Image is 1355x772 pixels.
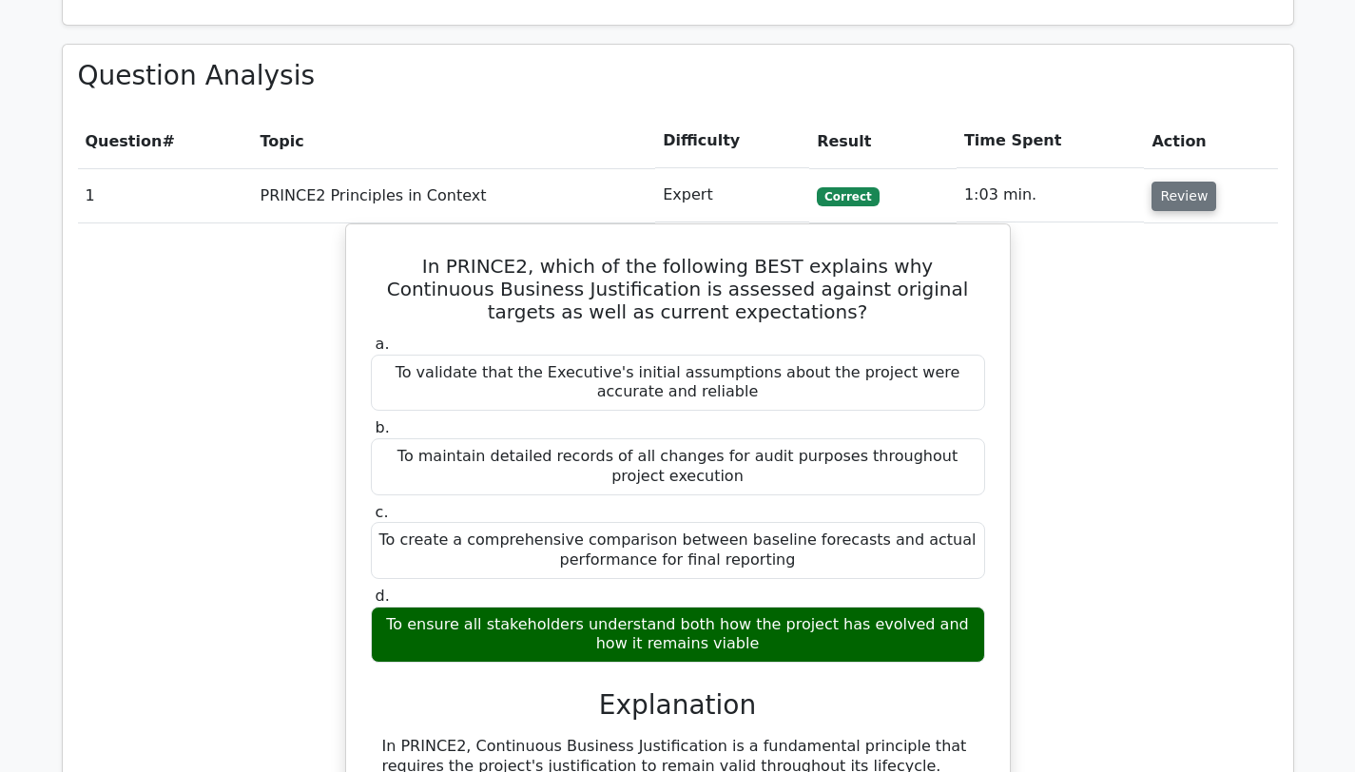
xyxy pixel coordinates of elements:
h3: Question Analysis [78,60,1278,92]
th: Result [809,114,957,168]
button: Review [1152,182,1216,211]
th: # [78,114,253,168]
td: PRINCE2 Principles in Context [253,168,656,222]
th: Topic [253,114,656,168]
th: Action [1144,114,1277,168]
span: a. [376,335,390,353]
th: Time Spent [957,114,1144,168]
h3: Explanation [382,689,974,722]
th: Difficulty [655,114,809,168]
td: 1:03 min. [957,168,1144,222]
div: To maintain detailed records of all changes for audit purposes throughout project execution [371,438,985,495]
span: c. [376,503,389,521]
span: Question [86,132,163,150]
div: To validate that the Executive's initial assumptions about the project were accurate and reliable [371,355,985,412]
td: 1 [78,168,253,222]
div: To create a comprehensive comparison between baseline forecasts and actual performance for final ... [371,522,985,579]
span: Correct [817,187,879,206]
td: Expert [655,168,809,222]
span: d. [376,587,390,605]
h5: In PRINCE2, which of the following BEST explains why Continuous Business Justification is assesse... [369,255,987,323]
div: To ensure all stakeholders understand both how the project has evolved and how it remains viable [371,607,985,664]
span: b. [376,418,390,436]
